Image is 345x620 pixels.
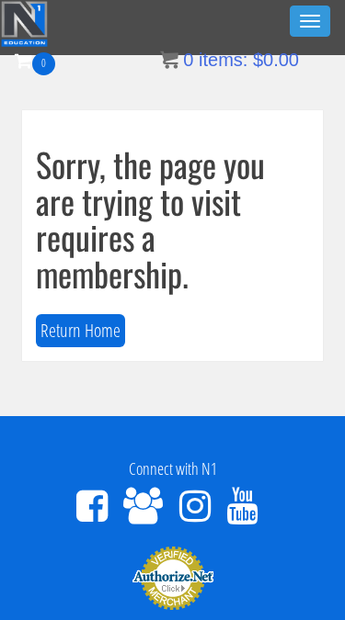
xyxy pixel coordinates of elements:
[15,48,55,73] a: 0
[160,50,299,70] a: 0 items: $0.00
[199,50,247,70] span: items:
[32,52,55,75] span: 0
[253,50,299,70] bdi: 0.00
[14,460,331,479] h4: Connect with N1
[160,51,178,69] img: icon11.png
[1,1,48,47] img: n1-education
[36,314,125,348] button: Return Home
[253,50,263,70] span: $
[36,146,309,291] h1: Sorry, the page you are trying to visit requires a membership.
[132,545,214,611] img: Authorize.Net Merchant - Click to Verify
[183,50,193,70] span: 0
